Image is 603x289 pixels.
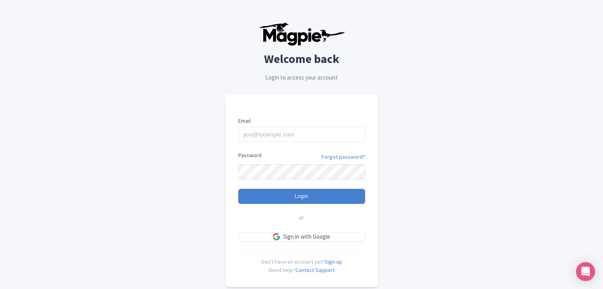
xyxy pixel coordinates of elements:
[295,266,335,274] a: Contact Support
[576,262,595,281] div: Open Intercom Messenger
[238,127,365,142] input: you@example.com
[238,117,365,125] label: Email
[226,73,378,82] p: Login to access your account
[325,258,342,265] a: Sign up
[238,232,365,242] a: Sign in with Google
[238,151,262,160] label: Password
[226,52,378,65] h2: Welcome back
[238,189,365,204] input: Login
[299,213,304,222] span: or
[322,153,365,161] a: Forgot password?
[257,22,346,46] img: logo-ab69f6fb50320c5b225c76a69d11143b.png
[238,251,365,274] div: Don't have an account yet? Need help?
[273,233,280,240] img: google.svg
